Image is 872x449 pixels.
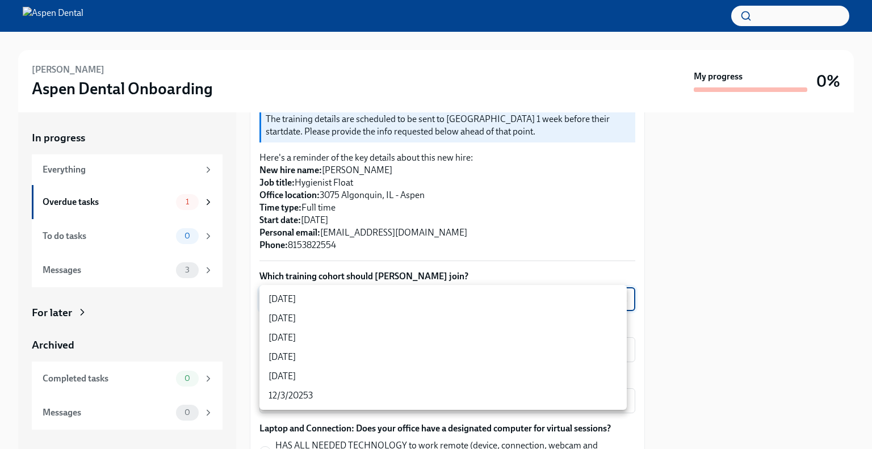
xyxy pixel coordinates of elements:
[259,289,627,309] li: [DATE]
[259,328,627,347] li: [DATE]
[259,347,627,367] li: [DATE]
[259,367,627,386] li: [DATE]
[259,386,627,405] li: 12/3/20253
[259,309,627,328] li: [DATE]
